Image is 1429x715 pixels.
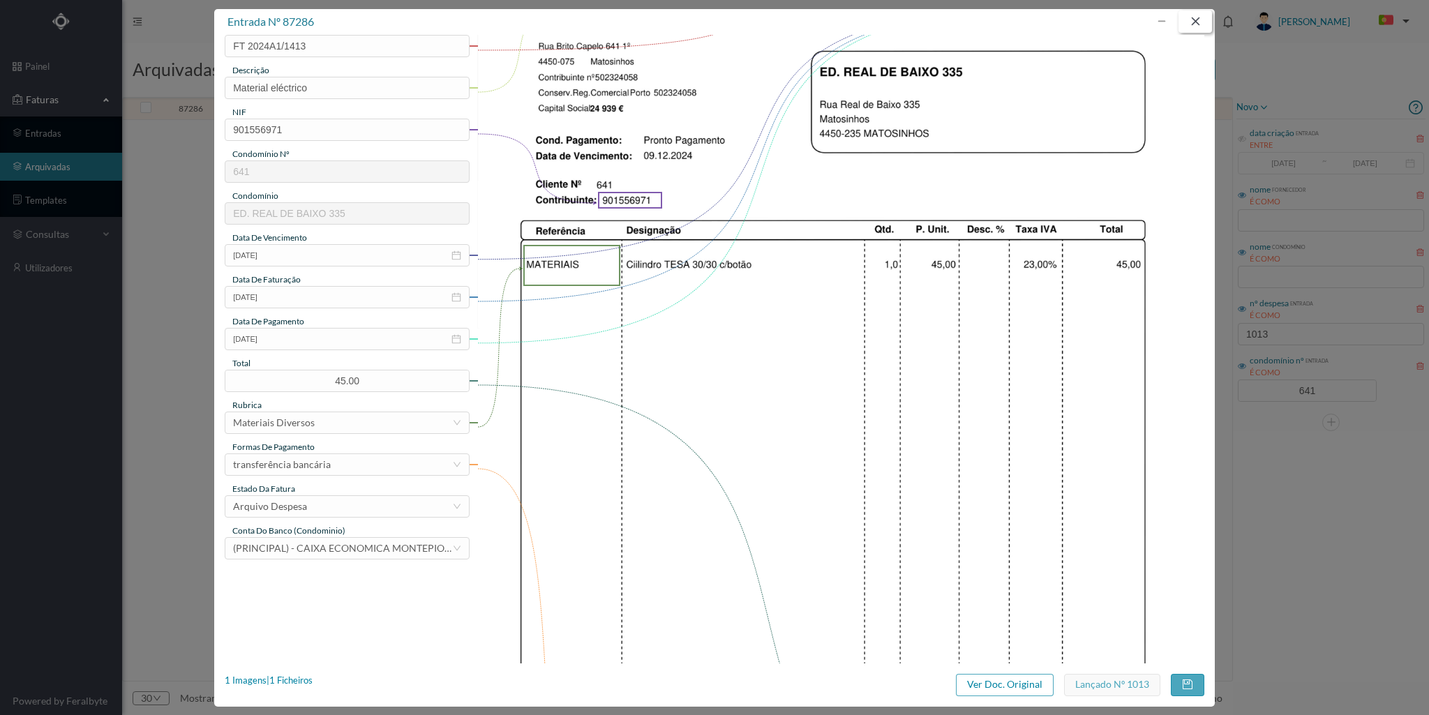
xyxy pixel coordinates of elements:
[451,250,461,260] i: icon: calendar
[232,149,290,159] span: condomínio nº
[233,542,558,554] span: (PRINCIPAL) - CAIXA ECONOMICA MONTEPIO GERAL ([FINANCIAL_ID])
[956,674,1054,696] button: Ver Doc. Original
[1368,10,1415,32] button: PT
[451,292,461,302] i: icon: calendar
[233,496,307,517] div: Arquivo Despesa
[232,400,262,410] span: rubrica
[453,419,461,427] i: icon: down
[232,274,301,285] span: data de faturação
[232,442,315,452] span: Formas de Pagamento
[232,65,269,75] span: descrição
[232,107,246,117] span: NIF
[453,502,461,511] i: icon: down
[225,674,313,688] div: 1 Imagens | 1 Ficheiros
[453,460,461,469] i: icon: down
[233,454,331,475] div: transferência bancária
[232,483,295,494] span: estado da fatura
[453,544,461,552] i: icon: down
[227,15,314,28] span: entrada nº 87286
[451,334,461,344] i: icon: calendar
[232,316,304,326] span: data de pagamento
[233,412,315,433] div: Materiais Diversos
[232,232,307,243] span: data de vencimento
[232,358,250,368] span: total
[232,525,345,536] span: conta do banco (condominio)
[1064,674,1160,696] button: Lançado nº 1013
[232,190,278,201] span: condomínio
